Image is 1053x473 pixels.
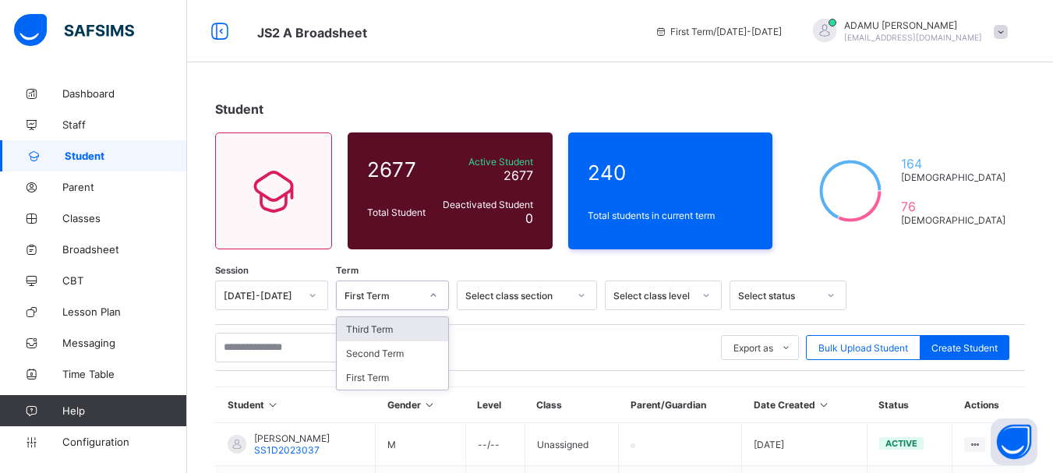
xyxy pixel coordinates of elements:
span: CBT [62,274,187,287]
span: 0 [525,210,533,226]
td: [DATE] [742,423,867,466]
span: session/term information [655,26,782,37]
span: [DEMOGRAPHIC_DATA] [901,171,1005,183]
span: Export as [733,342,773,354]
span: Classes [62,212,187,224]
span: ADAMU [PERSON_NAME] [844,19,982,31]
td: Unassigned [525,423,619,466]
span: Bulk Upload Student [818,342,908,354]
div: Total Student [363,203,436,222]
th: Level [465,387,525,423]
i: Sort in Ascending Order [267,399,280,411]
div: [DATE]-[DATE] [224,290,299,302]
span: [PERSON_NAME] [254,432,330,444]
span: SS1D2023037 [254,444,320,456]
th: Parent/Guardian [619,387,742,423]
span: Messaging [62,337,187,349]
span: Active Student [440,156,533,168]
th: Status [867,387,952,423]
th: Actions [952,387,1025,423]
span: active [885,438,917,449]
span: 164 [901,156,1005,171]
i: Sort in Ascending Order [423,399,436,411]
div: ADAMUYUSUF [797,19,1016,44]
i: Sort in Ascending Order [818,399,831,411]
div: Select class level [613,290,693,302]
span: Create Student [931,342,998,354]
th: Class [525,387,619,423]
span: 2677 [504,168,533,183]
span: [DEMOGRAPHIC_DATA] [901,214,1005,226]
div: Third Term [337,317,448,341]
span: 240 [588,161,754,185]
th: Student [216,387,376,423]
span: 2677 [367,157,432,182]
span: Dashboard [62,87,187,100]
span: Lesson Plan [62,305,187,318]
button: Open asap [991,418,1037,465]
span: Time Table [62,368,187,380]
img: safsims [14,14,134,47]
th: Date Created [742,387,867,423]
span: Student [65,150,187,162]
span: Total students in current term [588,210,754,221]
div: Select class section [465,290,568,302]
span: Broadsheet [62,243,187,256]
span: Deactivated Student [440,199,533,210]
span: Class Arm Broadsheet [257,25,367,41]
div: Select status [738,290,818,302]
span: 76 [901,199,1005,214]
span: Staff [62,118,187,131]
span: Parent [62,181,187,193]
span: [EMAIL_ADDRESS][DOMAIN_NAME] [844,33,982,42]
td: M [376,423,465,466]
div: Second Term [337,341,448,365]
div: First Term [345,290,420,302]
span: Help [62,404,186,417]
div: First Term [337,365,448,390]
td: --/-- [465,423,525,466]
span: Term [336,265,359,276]
span: Configuration [62,436,186,448]
th: Gender [376,387,465,423]
span: Session [215,265,249,276]
span: Student [215,101,263,117]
